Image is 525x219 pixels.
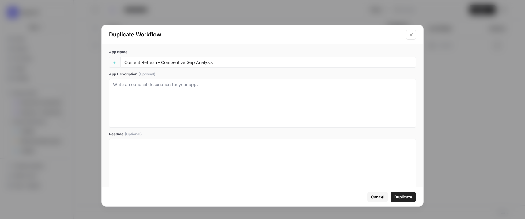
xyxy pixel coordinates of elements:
button: Duplicate [391,192,416,202]
input: Untitled [124,59,412,65]
label: Readme [109,131,416,137]
div: Duplicate Workflow [109,30,402,39]
label: App Name [109,49,416,55]
span: (Optional) [138,71,155,77]
span: Duplicate [394,194,412,200]
button: Close modal [406,30,416,40]
button: Cancel [367,192,388,202]
label: App Description [109,71,416,77]
span: Cancel [371,194,384,200]
span: (Optional) [125,131,142,137]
